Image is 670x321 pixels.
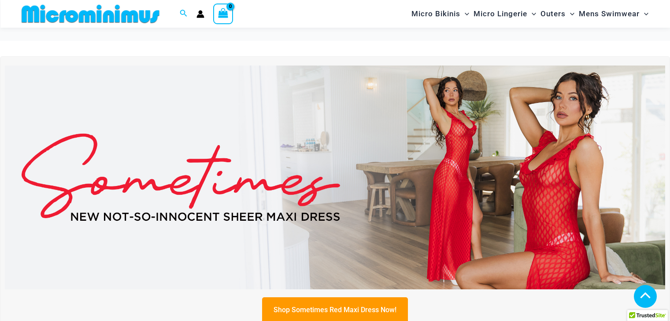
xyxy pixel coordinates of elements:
[18,4,163,24] img: MM SHOP LOGO FLAT
[540,3,566,25] span: Outers
[527,3,536,25] span: Menu Toggle
[196,10,204,18] a: Account icon link
[180,8,188,19] a: Search icon link
[579,3,640,25] span: Mens Swimwear
[409,3,471,25] a: Micro BikinisMenu ToggleMenu Toggle
[566,3,574,25] span: Menu Toggle
[411,3,460,25] span: Micro Bikinis
[474,3,527,25] span: Micro Lingerie
[471,3,538,25] a: Micro LingerieMenu ToggleMenu Toggle
[640,3,648,25] span: Menu Toggle
[213,4,233,24] a: View Shopping Cart, empty
[538,3,577,25] a: OutersMenu ToggleMenu Toggle
[577,3,651,25] a: Mens SwimwearMenu ToggleMenu Toggle
[408,1,652,26] nav: Site Navigation
[460,3,469,25] span: Menu Toggle
[5,66,665,289] img: Sometimes Red Maxi Dress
